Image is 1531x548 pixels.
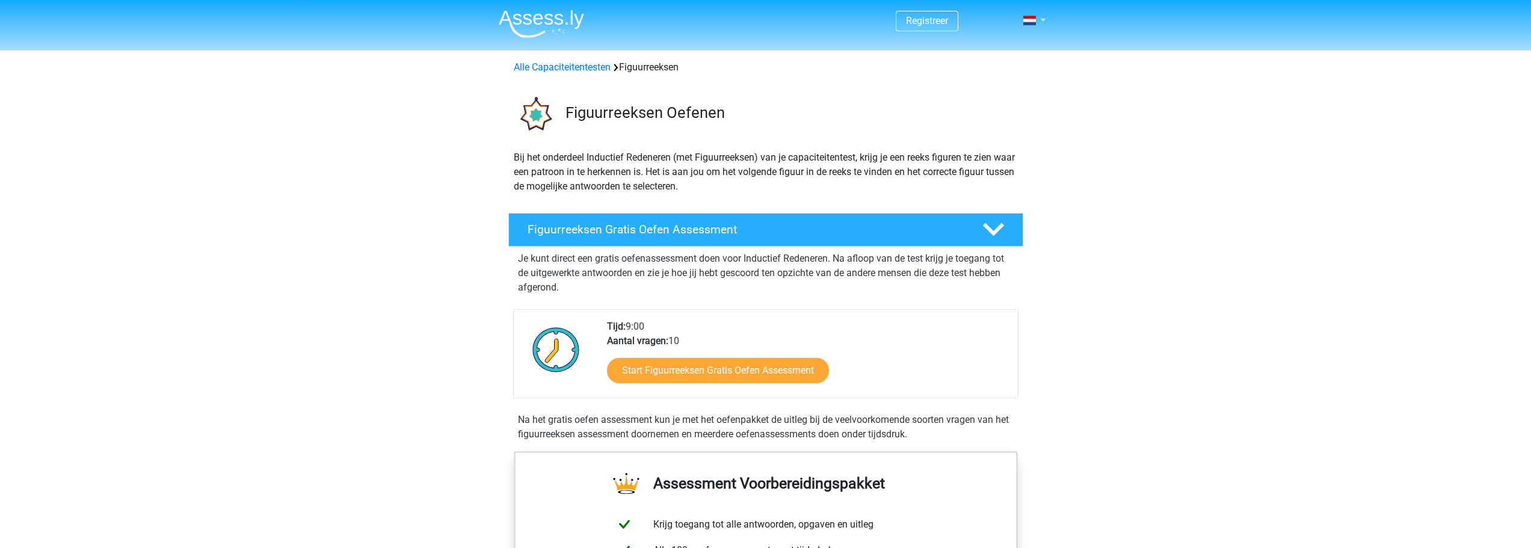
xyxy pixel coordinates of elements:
[504,213,1028,247] a: Figuurreeksen Gratis Oefen Assessment
[565,103,1014,122] h3: Figuurreeksen Oefenen
[509,89,560,140] img: figuurreeksen
[607,358,829,383] a: Start Figuurreeksen Gratis Oefen Assessment
[514,61,611,73] a: Alle Capaciteitentesten
[607,335,668,346] b: Aantal vragen:
[528,223,963,236] h4: Figuurreeksen Gratis Oefen Assessment
[509,60,1023,75] div: Figuurreeksen
[906,15,948,26] a: Registreer
[598,319,1017,398] div: 9:00 10
[499,10,584,38] img: Assessly
[514,150,1018,194] p: Bij het onderdeel Inductief Redeneren (met Figuurreeksen) van je capaciteitentest, krijg je een r...
[513,413,1018,442] div: Na het gratis oefen assessment kun je met het oefenpakket de uitleg bij de veelvoorkomende soorte...
[607,321,626,332] b: Tijd:
[518,251,1014,295] p: Je kunt direct een gratis oefenassessment doen voor Inductief Redeneren. Na afloop van de test kr...
[526,319,587,380] img: Klok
